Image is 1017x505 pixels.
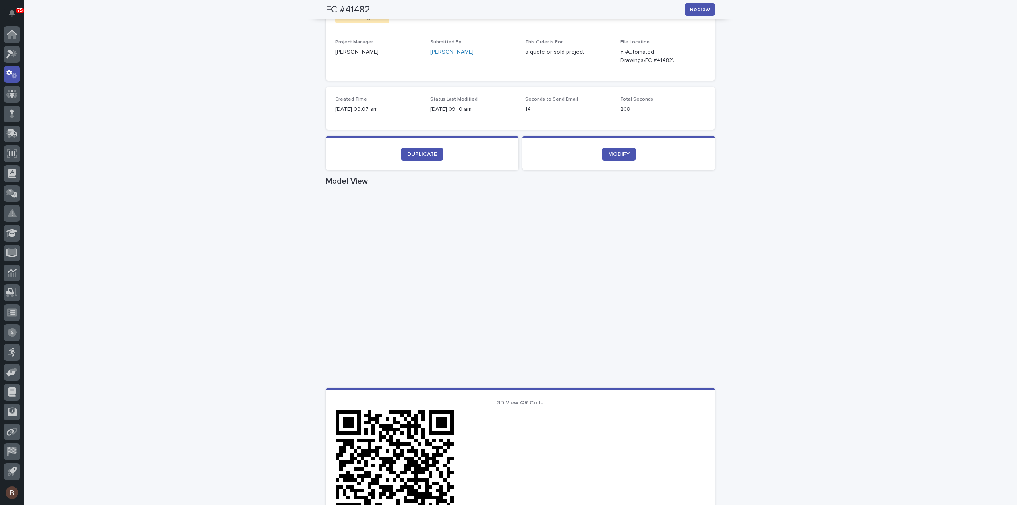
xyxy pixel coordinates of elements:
[430,40,461,45] span: Submitted By
[401,148,443,161] a: DUPLICATE
[620,105,706,114] p: 208
[326,189,715,388] iframe: Model View
[4,5,20,21] button: Notifications
[326,176,715,186] h1: Model View
[685,3,715,16] button: Redraw
[525,48,611,56] p: a quote or sold project
[525,97,578,102] span: Seconds to Send Email
[335,40,373,45] span: Project Manager
[690,6,710,14] span: Redraw
[430,97,478,102] span: Status Last Modified
[407,151,437,157] span: DUPLICATE
[602,148,636,161] a: MODIFY
[430,48,474,56] a: [PERSON_NAME]
[430,105,516,114] p: [DATE] 09:10 am
[335,48,421,56] p: [PERSON_NAME]
[525,40,566,45] span: This Order is For...
[10,10,20,22] div: Notifications75
[4,484,20,501] button: users-avatar
[620,48,686,65] : Y:\Automated Drawings\FC #41482\
[620,40,650,45] span: File Location
[497,400,544,406] span: 3D View QR Code
[335,105,421,114] p: [DATE] 09:07 am
[525,105,611,114] p: 141
[608,151,630,157] span: MODIFY
[335,97,367,102] span: Created Time
[326,4,370,15] h2: FC #41482
[620,97,653,102] span: Total Seconds
[17,8,23,13] p: 75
